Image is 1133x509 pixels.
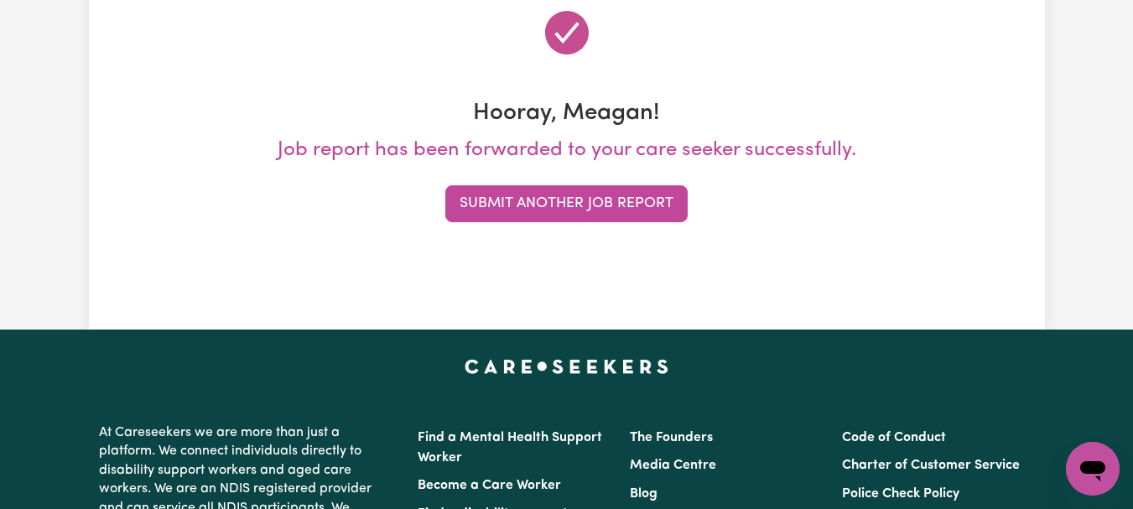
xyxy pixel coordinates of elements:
[465,360,668,373] a: Careseekers home page
[418,431,602,465] a: Find a Mental Health Support Worker
[99,135,1035,165] p: Job report has been forwarded to your care seeker successfully.
[445,185,688,222] button: Submit Another Job Report
[1066,442,1120,496] iframe: Button to launch messaging window
[842,459,1020,472] a: Charter of Customer Service
[99,100,1035,128] h3: Hooray, Meagan!
[842,487,959,501] a: Police Check Policy
[842,431,946,444] a: Code of Conduct
[630,431,713,444] a: The Founders
[630,487,657,501] a: Blog
[630,459,716,472] a: Media Centre
[418,479,561,492] a: Become a Care Worker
